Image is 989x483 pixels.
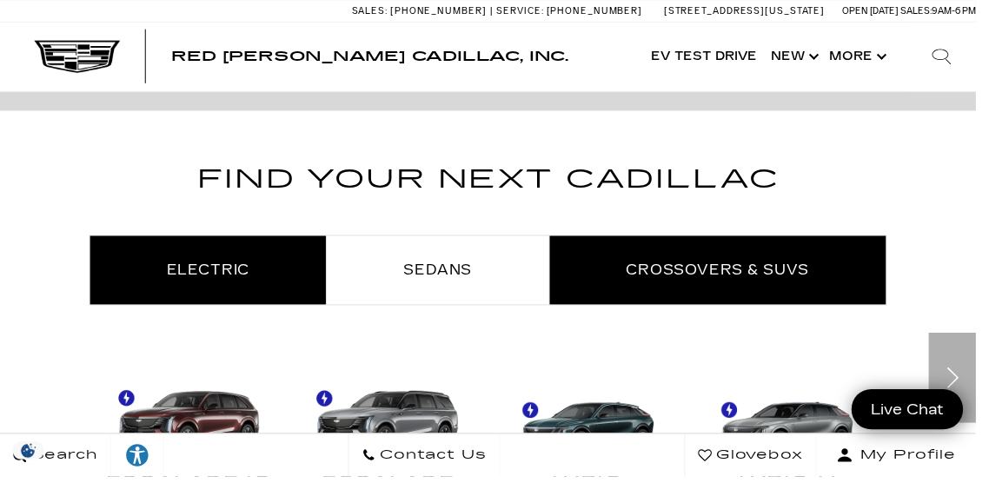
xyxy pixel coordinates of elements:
[356,5,393,17] span: Sales:
[554,5,651,17] span: [PHONE_NUMBER]
[174,50,576,64] a: Red [PERSON_NAME] Cadillac, Inc.
[408,265,478,281] span: Sedans
[503,377,688,469] img: LYRIQ
[673,5,836,17] a: [STREET_ADDRESS][US_STATE]
[941,337,989,428] div: Next
[774,23,833,92] a: New
[833,23,902,92] button: More
[113,440,166,483] a: Explore your accessibility options
[863,394,976,435] a: Live Chat
[99,377,284,469] img: ESCALADE IQ
[27,449,99,473] span: Search
[721,449,813,473] span: Glovebox
[395,5,493,17] span: [PHONE_NUMBER]
[827,440,989,483] button: Open user profile menu
[873,405,966,425] span: Live Chat
[634,265,820,281] span: Crossovers & SUVs
[113,448,165,474] div: Explore your accessibility options
[557,239,898,308] a: Crossovers & SUVs
[174,49,576,65] span: Red [PERSON_NAME] Cadillac, Inc.
[302,377,487,469] img: ESCALADE IQL
[353,440,507,483] a: Contact Us
[706,377,891,469] img: LYRIQ-V
[169,265,253,281] span: Electric
[497,6,655,16] a: Service: [PHONE_NUMBER]
[503,5,551,17] span: Service:
[356,6,497,16] a: Sales: [PHONE_NUMBER]
[853,5,911,17] span: Open [DATE]
[91,239,330,308] a: Electric
[865,449,969,473] span: My Profile
[944,5,989,17] span: 9 AM-6 PM
[35,41,122,74] img: Cadillac Dark Logo with Cadillac White Text
[9,447,49,466] section: Click to Open Cookie Consent Modal
[653,23,774,92] a: EV Test Drive
[381,449,493,473] span: Contact Us
[331,239,555,308] a: Sedans
[90,161,899,225] h2: Find Your Next Cadillac
[913,5,944,17] span: Sales:
[9,447,49,466] img: Opt-Out Icon
[694,440,827,483] a: Glovebox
